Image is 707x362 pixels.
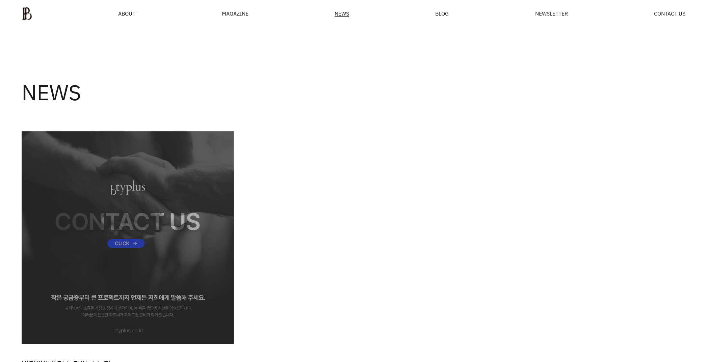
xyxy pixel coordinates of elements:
[118,11,135,16] a: ABOUT
[435,11,449,16] a: BLOG
[22,81,81,103] h3: NEWS
[222,11,248,16] div: MAGAZINE
[22,7,32,20] img: ba379d5522eb3.png
[535,11,568,16] a: NEWSLETTER
[335,11,349,17] a: NEWS
[22,131,234,344] img: 77533cce22de3.jpg
[335,11,349,16] span: NEWS
[654,11,685,16] a: CONTACT US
